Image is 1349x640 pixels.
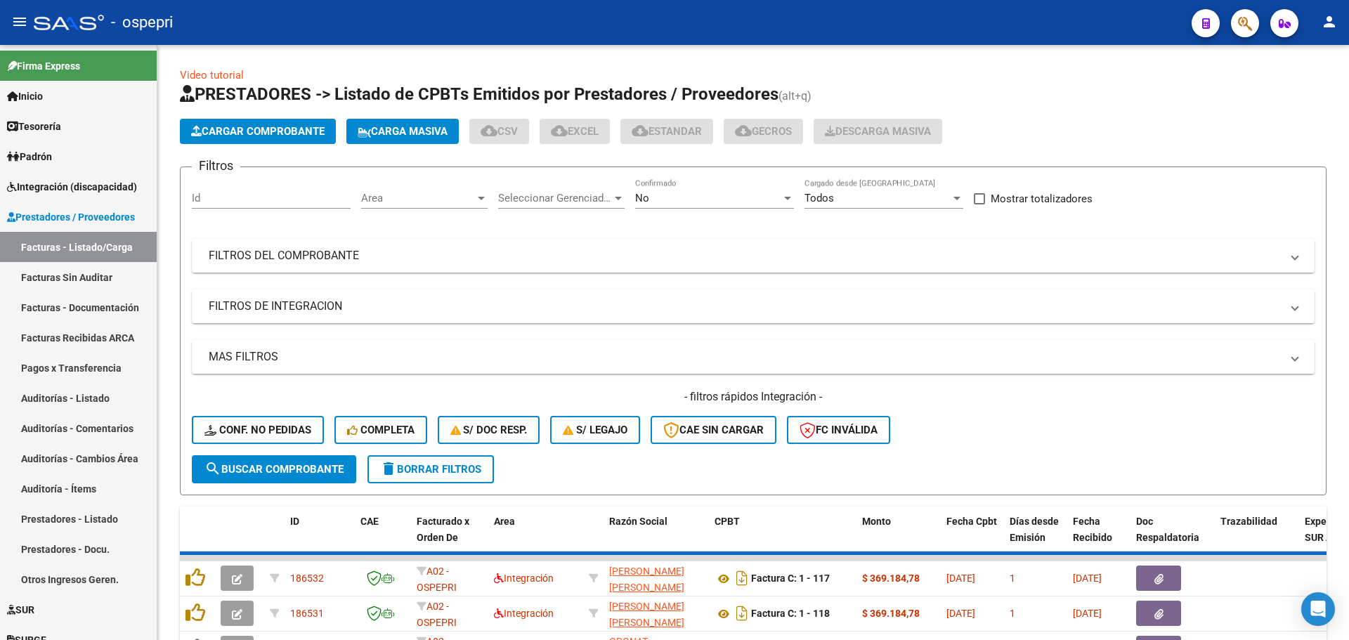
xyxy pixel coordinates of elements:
[825,125,931,138] span: Descarga Masiva
[1073,573,1102,584] span: [DATE]
[563,424,627,436] span: S/ legajo
[380,460,397,477] mat-icon: delete
[494,573,554,584] span: Integración
[494,516,515,527] span: Area
[1067,507,1130,568] datatable-header-cell: Fecha Recibido
[733,567,751,589] i: Descargar documento
[724,119,803,144] button: Gecros
[290,573,324,584] span: 186532
[209,349,1281,365] mat-panel-title: MAS FILTROS
[204,460,221,477] mat-icon: search
[7,209,135,225] span: Prestadores / Proveedores
[991,190,1093,207] span: Mostrar totalizadores
[715,516,740,527] span: CPBT
[204,424,311,436] span: Conf. no pedidas
[1130,507,1215,568] datatable-header-cell: Doc Respaldatoria
[609,599,703,628] div: 27336502999
[290,608,324,619] span: 186531
[632,122,649,139] mat-icon: cloud_download
[180,119,336,144] button: Cargar Comprobante
[481,122,497,139] mat-icon: cloud_download
[804,192,834,204] span: Todos
[285,507,355,568] datatable-header-cell: ID
[334,416,427,444] button: Completa
[540,119,610,144] button: EXCEL
[290,516,299,527] span: ID
[814,119,942,144] button: Descarga Masiva
[709,507,856,568] datatable-header-cell: CPBT
[494,608,554,619] span: Integración
[192,239,1315,273] mat-expansion-panel-header: FILTROS DEL COMPROBANTE
[663,424,764,436] span: CAE SIN CARGAR
[751,608,830,620] strong: Factura C: 1 - 118
[417,566,457,593] span: A02 - OSPEPRI
[481,125,518,138] span: CSV
[778,89,812,103] span: (alt+q)
[367,455,494,483] button: Borrar Filtros
[814,119,942,144] app-download-masive: Descarga masiva de comprobantes (adjuntos)
[7,89,43,104] span: Inicio
[735,125,792,138] span: Gecros
[604,507,709,568] datatable-header-cell: Razón Social
[1073,516,1112,543] span: Fecha Recibido
[192,289,1315,323] mat-expansion-panel-header: FILTROS DE INTEGRACION
[609,566,684,593] span: [PERSON_NAME] [PERSON_NAME]
[180,84,778,104] span: PRESTADORES -> Listado de CPBTs Emitidos por Prestadores / Proveedores
[551,122,568,139] mat-icon: cloud_download
[7,179,137,195] span: Integración (discapacidad)
[192,389,1315,405] h4: - filtros rápidos Integración -
[180,69,244,81] a: Video tutorial
[1301,592,1335,626] div: Open Intercom Messenger
[346,119,459,144] button: Carga Masiva
[1220,516,1277,527] span: Trazabilidad
[550,416,640,444] button: S/ legajo
[7,602,34,618] span: SUR
[1321,13,1338,30] mat-icon: person
[450,424,528,436] span: S/ Doc Resp.
[498,192,612,204] span: Seleccionar Gerenciador
[360,516,379,527] span: CAE
[192,416,324,444] button: Conf. no pedidas
[209,248,1281,263] mat-panel-title: FILTROS DEL COMPROBANTE
[111,7,173,38] span: - ospepri
[946,573,975,584] span: [DATE]
[787,416,890,444] button: FC Inválida
[862,573,920,584] strong: $ 369.184,78
[946,608,975,619] span: [DATE]
[862,608,920,619] strong: $ 369.184,78
[209,299,1281,314] mat-panel-title: FILTROS DE INTEGRACION
[609,601,684,628] span: [PERSON_NAME] [PERSON_NAME]
[609,516,667,527] span: Razón Social
[1010,608,1015,619] span: 1
[204,463,344,476] span: Buscar Comprobante
[800,424,878,436] span: FC Inválida
[417,601,457,628] span: A02 - OSPEPRI
[355,507,411,568] datatable-header-cell: CAE
[488,507,583,568] datatable-header-cell: Area
[380,463,481,476] span: Borrar Filtros
[609,563,703,593] div: 27336502999
[733,602,751,625] i: Descargar documento
[11,13,28,30] mat-icon: menu
[411,507,488,568] datatable-header-cell: Facturado x Orden De
[1010,516,1059,543] span: Días desde Emisión
[192,455,356,483] button: Buscar Comprobante
[635,192,649,204] span: No
[651,416,776,444] button: CAE SIN CARGAR
[1215,507,1299,568] datatable-header-cell: Trazabilidad
[469,119,529,144] button: CSV
[862,516,891,527] span: Monto
[551,125,599,138] span: EXCEL
[438,416,540,444] button: S/ Doc Resp.
[1136,516,1199,543] span: Doc Respaldatoria
[361,192,475,204] span: Area
[7,149,52,164] span: Padrón
[735,122,752,139] mat-icon: cloud_download
[1004,507,1067,568] datatable-header-cell: Días desde Emisión
[191,125,325,138] span: Cargar Comprobante
[7,58,80,74] span: Firma Express
[941,507,1004,568] datatable-header-cell: Fecha Cpbt
[632,125,702,138] span: Estandar
[1010,573,1015,584] span: 1
[417,516,469,543] span: Facturado x Orden De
